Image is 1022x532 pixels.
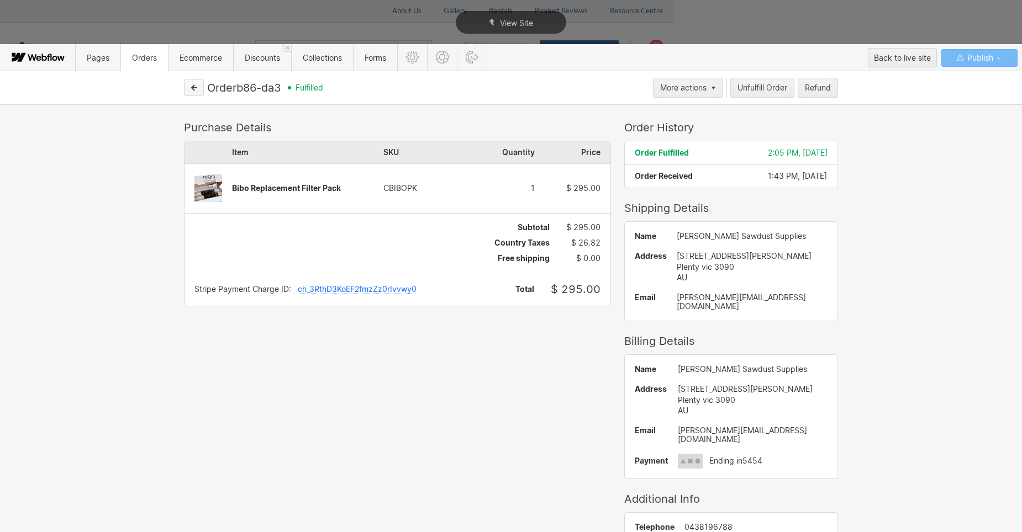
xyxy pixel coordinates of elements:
div: [PERSON_NAME] Sawdust Supplies [678,365,828,374]
span: Subtotal [518,223,550,232]
span: Bibo Replacement Filter Pack [232,183,341,193]
span: 2:05 PM, [DATE] [768,148,828,157]
div: Plenty vic 3090 [678,395,828,406]
span: Forms [365,53,386,62]
span: 1:43 PM, [DATE] [768,171,827,180]
span: View Site [500,18,533,28]
div: AU [677,272,828,283]
span: $ 0.00 [576,254,600,263]
span: $ 26.82 [571,238,600,247]
span: fulfilled [296,83,323,92]
img: Bibo Replacement Filter Pack [185,164,232,212]
div: 0438196788 [684,523,828,531]
div: Order History [624,121,838,134]
div: AU [678,405,828,416]
div: Additional Info [624,492,838,506]
span: Email [635,293,667,302]
span: Pages [87,53,109,62]
div: [STREET_ADDRESS][PERSON_NAME] [678,384,828,395]
div: ch_3RthD3KoEF2fmzZz0rIvvwy0 [298,285,417,294]
span: Email [635,426,668,435]
div: Quantity [459,141,535,163]
span: Ending in 5454 [709,456,762,465]
span: Free shipping [498,254,550,263]
span: Name [635,232,667,241]
div: Order b86-da3 [207,81,281,94]
div: [PERSON_NAME] Sawdust Supplies [677,232,828,241]
span: Name [635,365,668,374]
div: Refund [805,83,831,92]
span: Country Taxes [494,238,550,247]
button: Publish [941,49,1018,67]
span: Ecommerce [180,53,222,62]
span: Telephone [635,523,675,531]
div: CBIBOPK [383,184,459,193]
span: $ 295.00 [566,222,600,232]
a: Close 'Discounts' tab [283,44,291,52]
span: Publish [965,50,993,66]
div: Back to live site [874,50,931,66]
div: [PERSON_NAME][EMAIL_ADDRESS][DOMAIN_NAME] [678,426,828,444]
div: Purchase Details [184,121,611,134]
span: Orders [132,53,157,62]
span: Total [515,285,534,294]
span: Collections [303,53,342,62]
span: Address [635,251,667,262]
span: $ 295.00 [551,283,600,296]
div: 1 [459,184,535,193]
button: Refund [798,78,838,98]
span: Address [635,384,668,395]
div: Stripe Payment Charge ID: [194,285,291,294]
div: Price [535,141,610,163]
div: Item [232,141,383,163]
div: [STREET_ADDRESS][PERSON_NAME] [677,251,828,262]
div: [PERSON_NAME][EMAIL_ADDRESS][DOMAIN_NAME] [677,293,828,311]
div: Shipping Details [624,201,838,215]
div: Unfulfill Order [737,83,787,92]
div: Billing Details [624,334,838,348]
span: Order Received [635,171,693,180]
button: More actions [653,78,723,98]
span: Text us [4,26,34,37]
div: Plenty vic 3090 [677,262,828,273]
span: Payment [635,456,668,465]
button: Unfulfill Order [730,78,794,98]
span: $ 295.00 [566,183,600,193]
div: SKU [383,141,459,163]
span: Order Fulfilled [635,148,689,157]
button: Back to live site [868,48,937,67]
span: Discounts [245,53,280,62]
div: More actions [660,83,707,92]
